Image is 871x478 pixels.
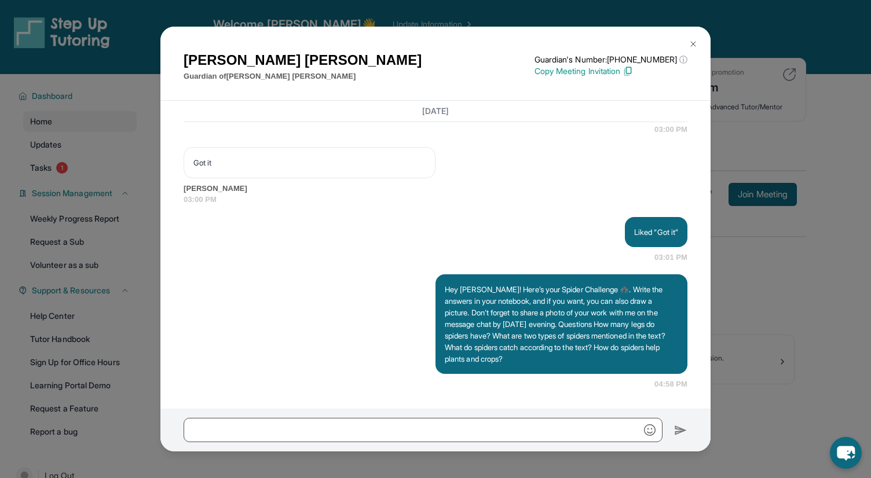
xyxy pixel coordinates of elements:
[654,378,687,390] span: 04:58 PM
[634,226,678,238] p: Liked “Got it”
[184,71,422,82] p: Guardian of [PERSON_NAME] [PERSON_NAME]
[184,183,687,194] span: [PERSON_NAME]
[679,54,687,65] span: ⓘ
[184,50,422,71] h1: [PERSON_NAME] [PERSON_NAME]
[689,39,698,49] img: Close Icon
[654,252,687,263] span: 03:01 PM
[830,437,862,469] button: chat-button
[644,424,656,436] img: Emoji
[535,65,687,77] p: Copy Meeting Invitation
[623,66,633,76] img: Copy Icon
[193,157,426,168] p: Got it
[184,105,687,117] h3: [DATE]
[674,424,687,437] img: Send icon
[654,124,687,135] span: 03:00 PM
[184,194,687,205] span: 03:00 PM
[535,54,687,65] p: Guardian's Number: [PHONE_NUMBER]
[445,284,678,365] p: Hey [PERSON_NAME]! Here’s your Spider Challenge 🕷️. Write the answers in your notebook, and if yo...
